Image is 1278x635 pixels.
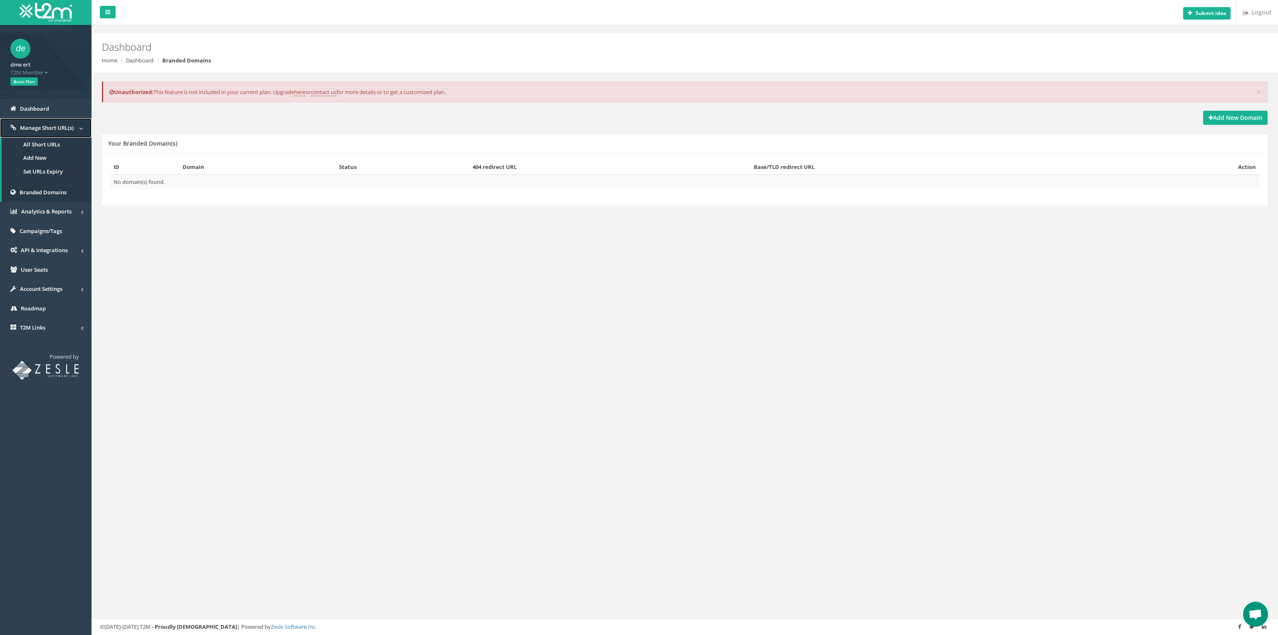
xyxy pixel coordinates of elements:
span: Analytics & Reports [21,208,72,215]
span: Roadmap [21,305,46,312]
th: Action [1123,160,1259,174]
div: ©[DATE]-[DATE] T2M – | Powered by [100,623,1270,631]
h2: Dashboard [102,42,1071,52]
strong: Add New Domain [1209,114,1262,122]
b: Unauthorized: [109,88,154,96]
th: Base/TLD redirect URL [750,160,1124,174]
th: ID [110,160,179,174]
a: Dashboard [126,57,154,64]
span: Powered by [50,353,79,360]
th: 404 redirect URL [469,160,750,174]
span: Basic Plan [10,77,38,86]
th: Domain [179,160,336,174]
span: Branded Domains [20,189,67,196]
a: Set URLs Expiry [2,165,92,179]
h5: Your Branded Domain(s) [108,140,177,146]
td: No domain(s) found. [110,174,1259,189]
button: Submit idea [1183,7,1231,20]
span: de [10,39,30,59]
span: Manage Short URL(s) [20,124,74,131]
a: here [294,88,305,96]
a: Home [102,57,117,64]
a: contact us [311,88,337,96]
span: User Seats [21,266,48,273]
a: dme ert T2M Member [10,59,81,76]
b: Submit idea [1196,10,1226,17]
button: × [1256,87,1261,96]
span: T2M Links [20,324,45,331]
a: Add New Domain [1203,111,1268,125]
span: Account Settings [20,285,62,293]
strong: Branded Domains [162,57,211,64]
a: Open chat [1243,602,1268,627]
span: Dashboard [20,105,49,112]
a: Zesle Software Inc. [271,623,317,630]
span: API & Integrations [21,246,68,254]
strong: Proudly [DEMOGRAPHIC_DATA] [155,623,237,630]
img: T2M URL Shortener powered by Zesle Software Inc. [12,361,79,380]
a: Add New [2,151,92,165]
strong: dme ert [10,61,30,68]
div: This feature is not included in your current plan. Upgrade or for more details or to get a custom... [102,82,1268,103]
a: All Short URLs [2,138,92,151]
span: Campaigns/Tags [20,227,62,235]
img: T2M [20,3,72,22]
th: Status [336,160,469,174]
span: T2M Member [10,69,81,77]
